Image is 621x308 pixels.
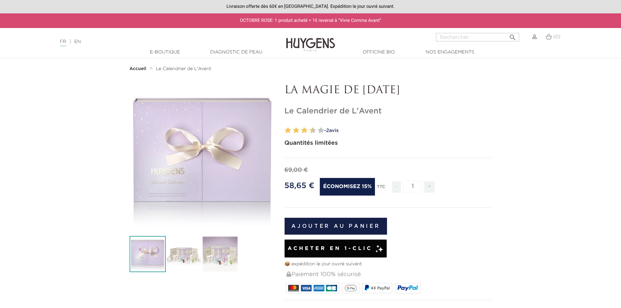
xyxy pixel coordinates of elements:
span: - [392,181,401,193]
a: EN [74,39,81,44]
label: 10 [319,126,324,135]
label: 2 [286,126,291,135]
i:  [509,32,517,39]
a: FR [60,39,66,46]
label: 9 [317,126,319,135]
label: 4 [294,126,299,135]
img: MASTERCARD [288,285,299,291]
a: -2avis [322,126,492,136]
h1: Le Calendrier de L'Avent [285,107,492,116]
div: TTC [377,180,385,198]
img: VISA [301,285,312,291]
strong: Quantités limitées [285,140,338,146]
span: 2 [326,128,329,133]
label: 8 [311,126,316,135]
img: Huygens [286,27,335,52]
a: E-Boutique [132,49,198,56]
a: Accueil [130,66,148,71]
span: + [424,181,435,193]
span: 4X PayPal [371,286,390,290]
label: 7 [308,126,310,135]
input: Rechercher [436,33,519,41]
label: 1 [284,126,286,135]
label: 3 [292,126,294,135]
img: Le Calendrier de L'Avent [130,236,166,272]
span: Économisez 15% [320,178,375,196]
span: Le Calendrier de L'Avent [156,66,211,71]
div: Paiement 100% sécurisé [286,268,492,282]
p: LA MAGIE DE [DATE] [285,84,492,97]
a: Nos engagements [417,49,483,56]
span: 58,65 € [285,182,315,190]
button:  [507,31,519,40]
img: google_pay [345,285,357,291]
label: 5 [300,126,302,135]
a: Le Calendrier de L'Avent [156,66,211,71]
img: AMEX [314,285,324,291]
button: Ajouter au panier [285,218,387,235]
img: Paiement 100% sécurisé [287,271,291,277]
p: 📦 expédition le jour ouvré suivant [285,261,492,268]
label: 6 [303,126,308,135]
input: Quantité [403,181,423,192]
div: | [57,38,254,46]
a: Diagnostic de peau [204,49,269,56]
span: 69,00 € [285,167,308,173]
a: Officine Bio [346,49,411,56]
strong: Accueil [130,66,147,71]
img: CB_NATIONALE [326,285,337,291]
span: (0) [553,35,560,39]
